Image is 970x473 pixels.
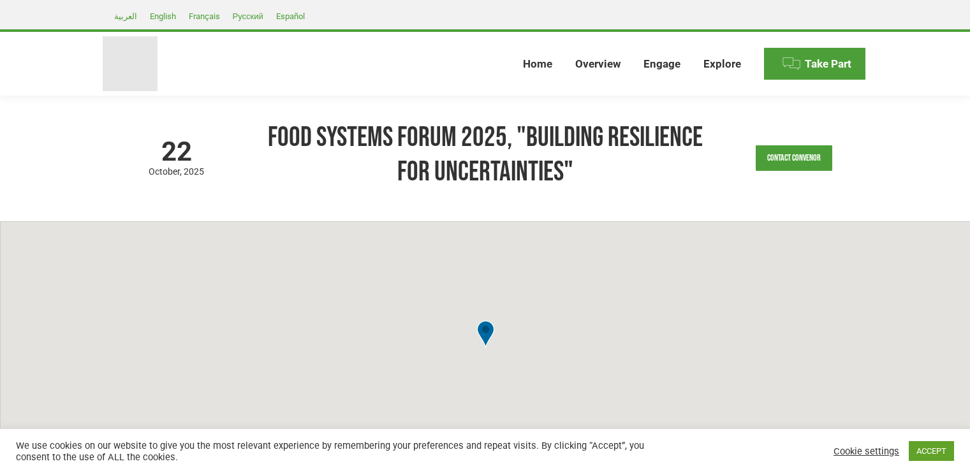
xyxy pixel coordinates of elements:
[703,57,741,71] span: Explore
[103,138,251,165] span: 22
[149,166,184,177] span: October
[108,8,143,24] a: العربية
[276,11,305,21] span: Español
[575,57,621,71] span: Overview
[233,11,263,21] span: Русский
[782,54,801,73] img: Menu icon
[103,36,158,91] img: Food Systems Summit Dialogues
[834,446,899,457] a: Cookie settings
[805,57,851,71] span: Take Part
[16,440,673,463] div: We use cookies on our website to give you the most relevant experience by remembering your prefer...
[523,57,552,71] span: Home
[226,8,270,24] a: Русский
[114,11,137,21] span: العربية
[909,441,954,461] a: ACCEPT
[150,11,176,21] span: English
[143,8,182,24] a: English
[263,120,707,189] h1: Food Systems Forum 2025, "Building Resilience for Uncertainties"
[756,145,832,171] a: Contact Convenor
[184,166,204,177] span: 2025
[189,11,220,21] span: Français
[643,57,680,71] span: Engage
[270,8,311,24] a: Español
[182,8,226,24] a: Français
